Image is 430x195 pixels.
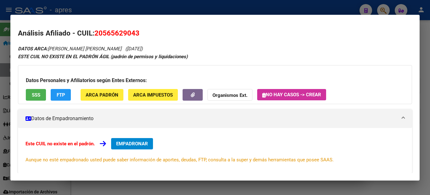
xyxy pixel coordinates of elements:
button: No hay casos -> Crear [257,89,326,100]
button: EMPADRONAR [111,138,153,149]
h2: Análisis Afiliado - CUIL: [18,28,412,39]
h3: Datos Personales y Afiliatorios según Entes Externos: [26,77,404,84]
button: ARCA Impuestos [128,89,178,101]
span: EMPADRONAR [116,141,148,147]
button: Organismos Ext. [207,89,252,101]
span: SSS [32,92,40,98]
span: No hay casos -> Crear [262,92,321,97]
button: SSS [26,89,46,101]
span: Aunque no esté empadronado usted puede saber información de aportes, deudas, FTP, consulta a la s... [25,157,334,163]
button: ARCA Padrón [81,89,123,101]
strong: Organismos Ext. [212,92,247,98]
span: ARCA Impuestos [133,92,173,98]
strong: ESTE CUIL NO EXISTE EN EL PADRÓN ÁGIL (padrón de permisos y liquidaciones) [18,54,188,59]
strong: DATOS ARCA: [18,46,48,52]
mat-expansion-panel-header: Datos de Empadronamiento [18,109,412,128]
span: 20565629043 [94,29,139,37]
span: FTP [57,92,65,98]
span: ([DATE]) [125,46,143,52]
iframe: Intercom live chat [409,174,424,189]
span: [PERSON_NAME] [PERSON_NAME] [18,46,122,52]
mat-panel-title: Datos de Empadronamiento [25,115,397,122]
div: Datos de Empadronamiento [18,128,412,173]
strong: Este CUIL no existe en el padrón. [25,141,95,147]
button: FTP [51,89,71,101]
span: ARCA Padrón [86,92,118,98]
